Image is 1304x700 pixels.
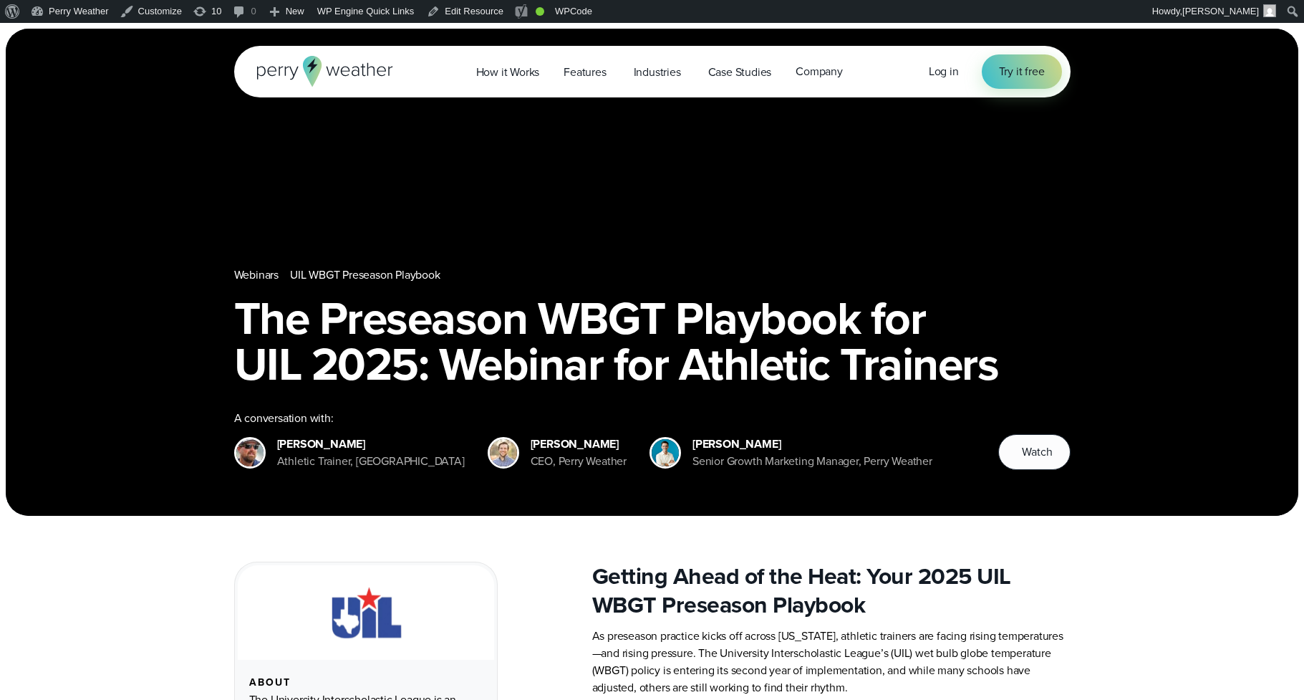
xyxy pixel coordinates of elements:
[998,434,1070,470] button: Watch
[1022,444,1052,461] span: Watch
[277,436,465,453] div: [PERSON_NAME]
[234,267,1071,284] nav: Breadcrumb
[929,63,959,80] span: Log in
[531,453,627,470] div: CEO, Perry Weather
[234,267,279,284] a: Webinars
[592,562,1071,619] h2: Getting Ahead of the Heat: Your 2025 UIL WBGT Preseason Playbook
[564,64,606,81] span: Features
[464,57,552,87] a: How it Works
[476,64,540,81] span: How it Works
[982,54,1062,89] a: Try it free
[692,453,932,470] div: Senior Growth Marketing Manager, Perry Weather
[277,453,465,470] div: Athletic Trainer, [GEOGRAPHIC_DATA]
[634,64,681,81] span: Industries
[249,677,483,689] div: About
[708,64,772,81] span: Case Studies
[592,628,1071,696] p: As preseason practice kicks off across [US_STATE], athletic trainers are facing rising temperatur...
[696,57,784,87] a: Case Studies
[290,267,440,284] a: UIL WBGT Preseason Playbook
[531,436,627,453] div: [PERSON_NAME]
[234,410,976,427] div: A conversation with:
[929,63,959,80] a: Log in
[1182,6,1259,16] span: [PERSON_NAME]
[999,63,1045,80] span: Try it free
[652,439,679,466] img: Spencer Patton, Perry Weather
[796,63,843,80] span: Company
[536,7,544,16] div: Good
[318,582,414,643] img: UIL.svg
[490,439,517,466] img: Colin Perry, CEO of Perry Weather
[692,436,932,453] div: [PERSON_NAME]
[234,295,1071,387] h1: The Preseason WBGT Playbook for UIL 2025: Webinar for Athletic Trainers
[236,439,264,466] img: cody-henschke-headshot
